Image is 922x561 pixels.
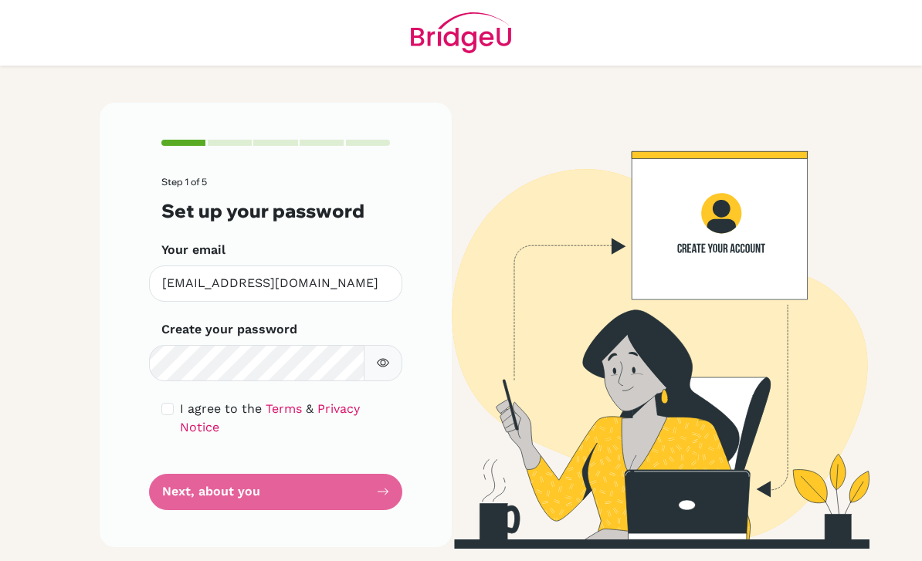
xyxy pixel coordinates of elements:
[161,320,297,339] label: Create your password
[306,401,314,416] span: &
[180,401,262,416] span: I agree to the
[161,241,225,259] label: Your email
[161,176,207,188] span: Step 1 of 5
[161,200,390,222] h3: Set up your password
[266,401,302,416] a: Terms
[149,265,402,302] input: Insert your email*
[180,401,360,434] a: Privacy Notice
